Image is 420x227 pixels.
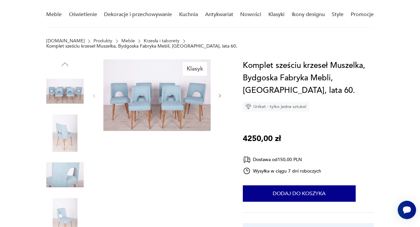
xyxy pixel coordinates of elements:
a: Nowości [240,2,261,27]
div: Wysyłka w ciągu 7 dni roboczych [243,167,322,175]
img: Zdjęcie produktu Komplet sześciu krzeseł Muszelka, Bydgoska Fabryka Mebli, Polska, lata 60. [46,156,84,194]
img: Ikona diamentu [245,104,251,110]
img: Ikona dostawy [243,155,251,164]
a: Kuchnia [179,2,198,27]
h1: Komplet sześciu krzeseł Muszelka, Bydgoska Fabryka Mebli, [GEOGRAPHIC_DATA], lata 60. [243,59,374,97]
a: Antykwariat [205,2,233,27]
a: Style [332,2,344,27]
img: Zdjęcie produktu Komplet sześciu krzeseł Muszelka, Bydgoska Fabryka Mebli, Polska, lata 60. [46,114,84,152]
a: Krzesła i taborety [144,38,179,44]
p: 4250,00 zł [243,133,281,145]
p: Komplet sześciu krzeseł Muszelka, Bydgoska Fabryka Mebli, [GEOGRAPHIC_DATA], lata 60. [46,44,237,49]
a: Meble [46,2,62,27]
a: Promocje [351,2,374,27]
a: Produkty [94,38,112,44]
a: Dekoracje i przechowywanie [104,2,172,27]
div: Dostawa od 150,00 PLN [243,155,322,164]
a: Oświetlenie [69,2,97,27]
img: Zdjęcie produktu Komplet sześciu krzeseł Muszelka, Bydgoska Fabryka Mebli, Polska, lata 60. [103,59,211,131]
a: [DOMAIN_NAME] [46,38,85,44]
div: Klasyk [183,62,207,76]
div: Unikat - tylko jedna sztuka! [243,102,309,112]
a: Ikony designu [292,2,325,27]
a: Meble [121,38,135,44]
button: Dodaj do koszyka [243,185,356,202]
a: Klasyki [268,2,284,27]
img: Zdjęcie produktu Komplet sześciu krzeseł Muszelka, Bydgoska Fabryka Mebli, Polska, lata 60. [46,72,84,110]
iframe: Smartsupp widget button [398,201,416,219]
